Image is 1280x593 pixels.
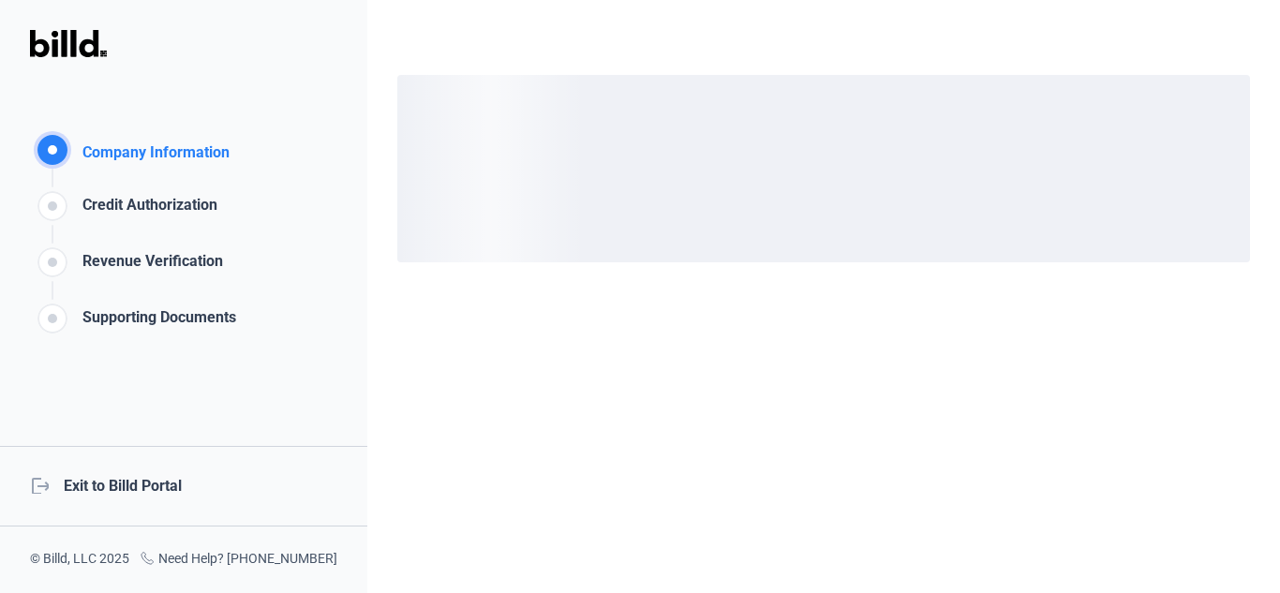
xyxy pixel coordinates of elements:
[75,194,217,225] div: Credit Authorization
[397,75,1250,262] div: loading
[30,475,49,494] mat-icon: logout
[75,306,236,337] div: Supporting Documents
[75,250,223,281] div: Revenue Verification
[30,30,107,57] img: Billd Logo
[75,141,230,169] div: Company Information
[140,549,337,571] div: Need Help? [PHONE_NUMBER]
[30,549,129,571] div: © Billd, LLC 2025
